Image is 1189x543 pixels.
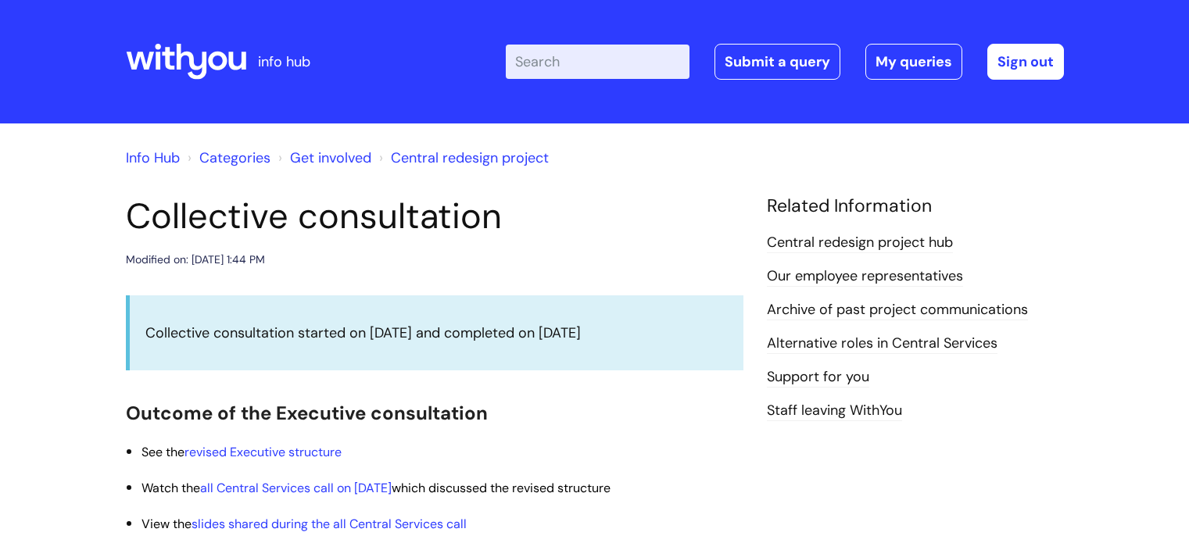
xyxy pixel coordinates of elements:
[126,401,488,425] span: Outcome of the Executive consultation
[199,148,270,167] a: Categories
[767,233,953,253] a: Central redesign project hub
[184,145,270,170] li: Solution home
[767,334,997,354] a: Alternative roles in Central Services
[767,195,1064,217] h4: Related Information
[126,148,180,167] a: Info Hub
[141,444,342,460] span: See the
[274,145,371,170] li: Get involved
[987,44,1064,80] a: Sign out
[767,266,963,287] a: Our employee representatives
[506,45,689,79] input: Search
[141,516,467,532] span: View the
[290,148,371,167] a: Get involved
[375,145,549,170] li: Central redesign project
[126,250,265,270] div: Modified on: [DATE] 1:44 PM
[391,148,549,167] a: Central redesign project
[714,44,840,80] a: Submit a query
[767,300,1028,320] a: Archive of past project communications
[506,44,1064,80] div: | -
[200,480,392,496] a: all Central Services call on [DATE]
[126,195,743,238] h1: Collective consultation
[767,401,902,421] a: Staff leaving WithYou
[184,444,342,460] a: revised Executive structure
[192,516,467,532] a: slides shared during the all Central Services call
[865,44,962,80] a: My queries
[141,480,611,496] span: Watch the which discussed the revised structure
[767,367,869,388] a: Support for you
[145,320,728,345] p: Collective consultation started on [DATE] and completed on [DATE]
[258,49,310,74] p: info hub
